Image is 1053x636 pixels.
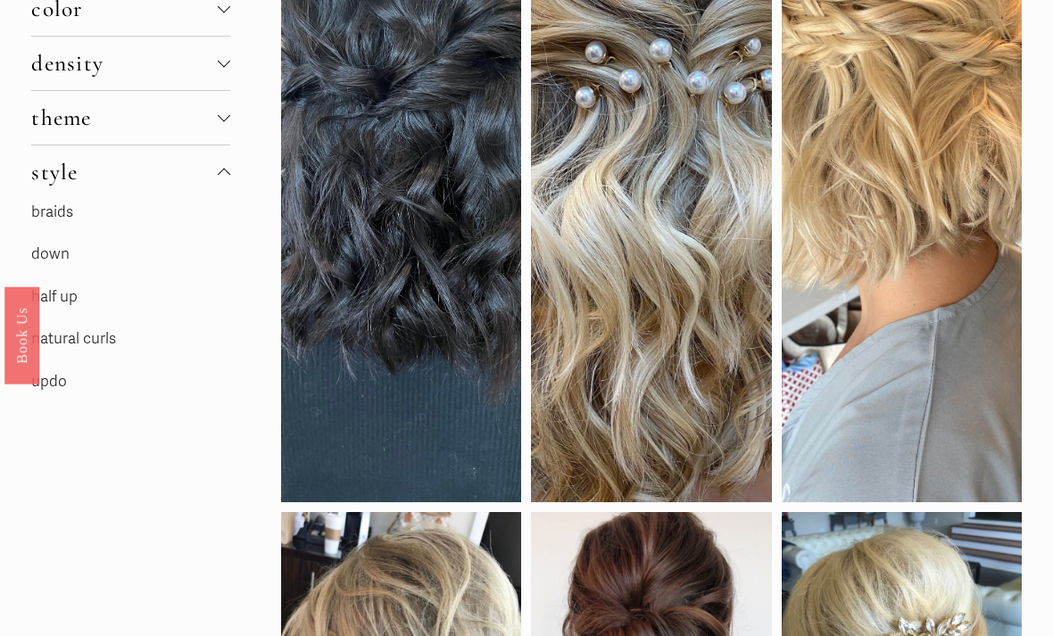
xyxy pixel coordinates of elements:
[31,37,229,91] button: density
[31,203,73,222] a: braids
[31,105,217,132] span: theme
[31,51,217,78] span: density
[31,200,229,410] div: style
[4,286,39,384] a: Book Us
[31,92,229,145] button: theme
[31,288,78,307] a: half up
[31,245,70,264] a: down
[31,146,229,200] button: style
[31,373,67,392] a: updo
[31,330,116,349] a: natural curls
[31,160,217,186] span: style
